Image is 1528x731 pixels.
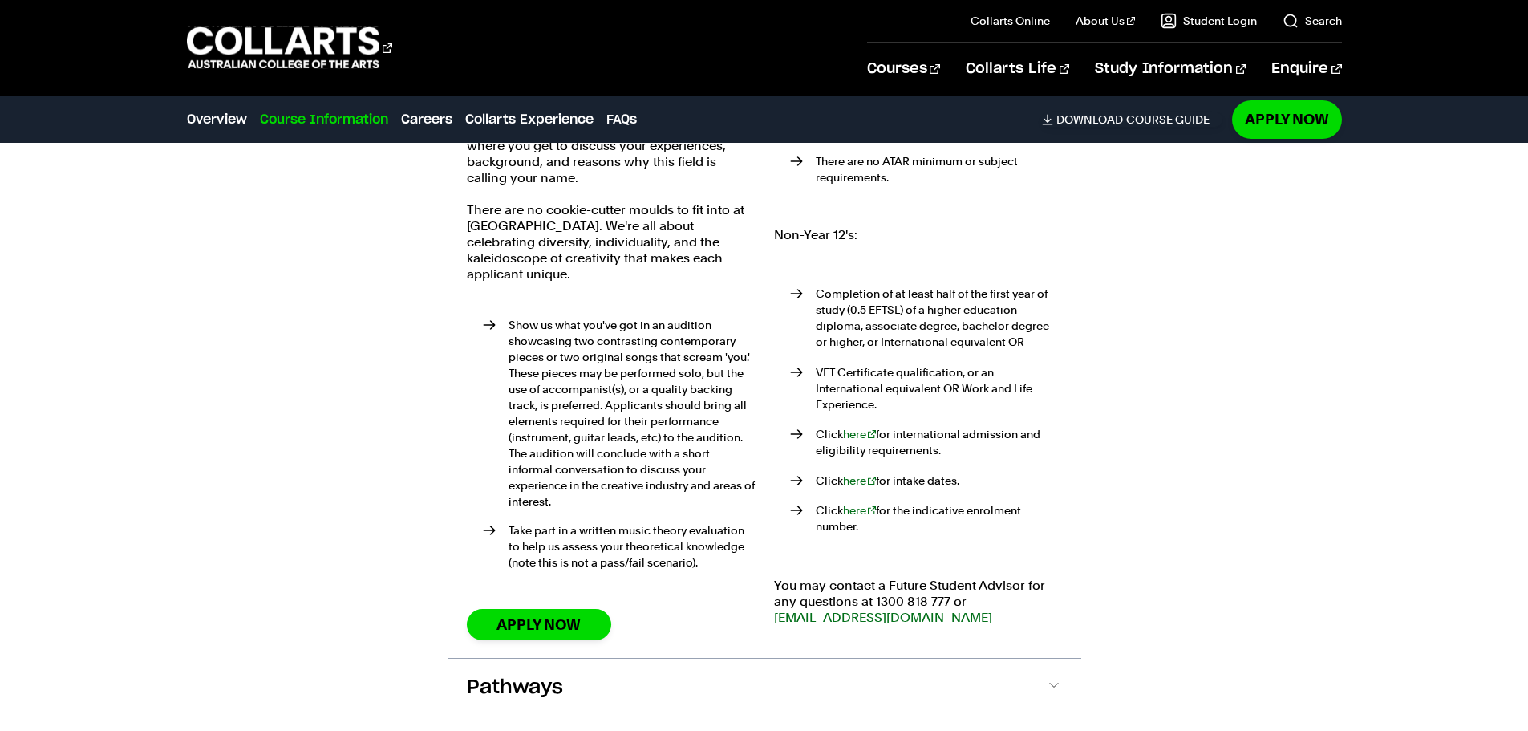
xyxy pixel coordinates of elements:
[816,473,1062,489] p: Click for intake dates.
[483,317,755,510] li: Show us what you've got in an audition showcasing two contrasting contemporary pieces or two orig...
[1283,13,1342,29] a: Search
[867,43,940,95] a: Courses
[1271,43,1341,95] a: Enquire
[816,502,1062,534] p: Click for the indicative enrolment number.
[467,675,563,701] span: Pathways
[187,110,247,129] a: Overview
[467,202,755,282] p: There are no cookie-cutter moulds to fit into at [GEOGRAPHIC_DATA]. We're all about celebrating d...
[774,227,1062,243] p: Non-Year 12's:
[483,522,755,571] li: Take part in a written music theory evaluation to help us assess your theoretical knowledge (note...
[971,13,1050,29] a: Collarts Online
[843,428,877,441] a: here
[966,43,1069,95] a: Collarts Life
[774,578,1062,626] p: You may contact a Future Student Advisor for any questions at 1300 818 777 or
[843,474,877,487] a: here
[401,110,452,129] a: Careers
[1095,43,1246,95] a: Study Information
[1161,13,1257,29] a: Student Login
[448,42,1081,658] div: Entry Requirements & Admission
[467,609,611,640] a: Apply Now
[465,110,594,129] a: Collarts Experience
[816,286,1062,350] p: Completion of at least half of the first year of study (0.5 EFTSL) of a higher education diploma,...
[1042,112,1222,127] a: DownloadCourse Guide
[260,110,388,129] a: Course Information
[816,364,1062,412] p: VET Certificate qualification, or an International equivalent OR Work and Life Experience.
[1056,112,1123,127] span: Download
[1232,100,1342,138] a: Apply Now
[187,25,392,71] div: Go to homepage
[843,504,877,517] a: here
[816,426,1062,458] p: Click for international admission and eligibility requirements.
[774,610,992,625] a: [EMAIL_ADDRESS][DOMAIN_NAME]
[448,659,1081,717] button: Pathways
[606,110,637,129] a: FAQs
[790,153,1062,185] li: There are no ATAR minimum or subject requirements.
[1076,13,1135,29] a: About Us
